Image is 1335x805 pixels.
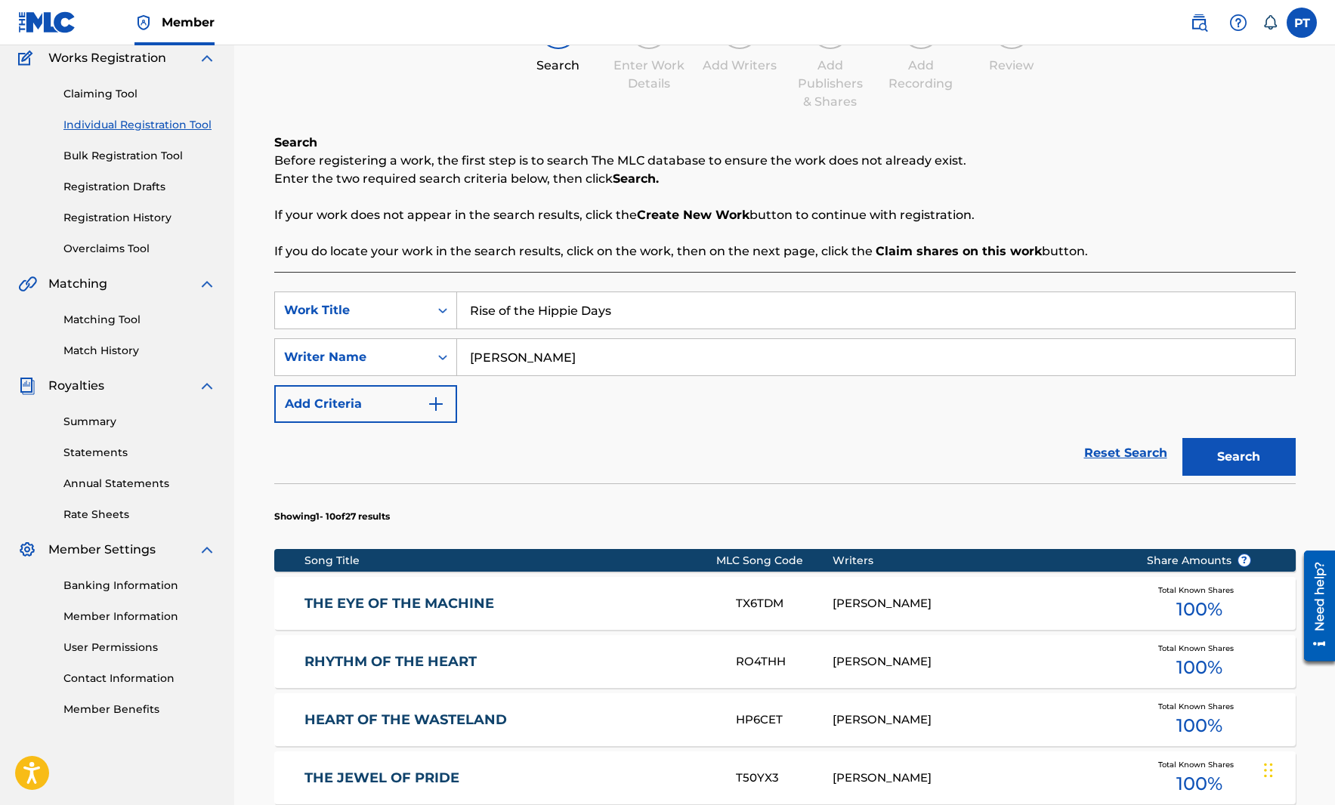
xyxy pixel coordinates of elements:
span: 100 % [1176,654,1222,681]
img: expand [198,275,216,293]
a: Reset Search [1077,436,1175,470]
div: Work Title [284,301,420,319]
div: HP6CET [736,711,833,729]
span: ? [1238,554,1250,566]
a: Overclaims Tool [63,241,216,257]
div: Drag [1264,748,1273,793]
b: Search [274,135,317,150]
div: [PERSON_NAME] [833,653,1123,671]
a: Annual Statements [63,476,216,492]
div: [PERSON_NAME] [833,595,1123,612]
img: Works Registration [18,49,38,67]
p: Before registering a work, the first step is to search The MLC database to ensure the work does n... [274,152,1296,170]
img: Matching [18,275,37,293]
img: expand [198,541,216,559]
img: expand [198,377,216,395]
div: Enter Work Details [611,57,687,93]
div: Add Publishers & Shares [793,57,868,111]
a: Rate Sheets [63,507,216,523]
div: Help [1223,8,1253,38]
div: User Menu [1287,8,1317,38]
img: Member Settings [18,541,36,559]
div: RO4THH [736,653,833,671]
a: Individual Registration Tool [63,117,216,133]
span: Total Known Shares [1158,643,1240,654]
span: Share Amounts [1147,553,1251,569]
a: Member Benefits [63,702,216,717]
span: Total Known Shares [1158,584,1240,596]
span: 100 % [1176,596,1222,623]
span: Works Registration [48,49,166,67]
div: Search [521,57,596,75]
p: If you do locate your work in the search results, click on the work, then on the next page, click... [274,242,1296,261]
div: [PERSON_NAME] [833,770,1123,787]
span: Member Settings [48,541,156,559]
div: Review [974,57,1049,75]
p: Enter the two required search criteria below, then click [274,170,1296,188]
img: expand [198,49,216,67]
a: HEART OF THE WASTELAND [304,711,715,729]
a: User Permissions [63,640,216,655]
iframe: Resource Center [1293,543,1335,668]
div: Add Recording [883,57,959,93]
a: Member Information [63,609,216,625]
span: Total Known Shares [1158,759,1240,770]
a: Matching Tool [63,312,216,328]
div: [PERSON_NAME] [833,711,1123,729]
div: Add Writers [702,57,777,75]
img: search [1190,14,1208,32]
div: Writer Name [284,348,420,366]
a: Summary [63,414,216,430]
p: If your work does not appear in the search results, click the button to continue with registration. [274,206,1296,224]
span: Royalties [48,377,104,395]
a: Public Search [1184,8,1214,38]
span: Total Known Shares [1158,701,1240,712]
img: help [1229,14,1247,32]
img: 9d2ae6d4665cec9f34b9.svg [427,395,445,413]
img: Top Rightsholder [134,14,153,32]
a: Registration Drafts [63,179,216,195]
a: Banking Information [63,578,216,594]
img: Royalties [18,377,36,395]
div: MLC Song Code [716,553,833,569]
a: Bulk Registration Tool [63,148,216,164]
a: Contact Information [63,671,216,686]
a: THE JEWEL OF PRIDE [304,770,715,787]
div: Writers [833,553,1123,569]
strong: Claim shares on this work [876,244,1042,258]
span: 100 % [1176,712,1222,739]
a: Registration History [63,210,216,226]
a: Match History [63,343,216,359]
button: Search [1182,438,1296,476]
img: MLC Logo [18,11,76,33]
strong: Create New Work [637,208,749,222]
a: RHYTHM OF THE HEART [304,653,715,671]
a: THE EYE OF THE MACHINE [304,595,715,612]
span: Member [162,14,215,31]
p: Showing 1 - 10 of 27 results [274,510,390,523]
div: Notifications [1262,15,1278,30]
div: TX6TDM [736,595,833,612]
div: T50YX3 [736,770,833,787]
span: Matching [48,275,107,293]
a: Statements [63,445,216,461]
strong: Search. [613,171,659,186]
iframe: Chat Widget [1259,733,1335,805]
button: Add Criteria [274,385,457,423]
a: Claiming Tool [63,86,216,102]
span: 100 % [1176,770,1222,797]
div: Song Title [304,553,716,569]
form: Search Form [274,291,1296,483]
